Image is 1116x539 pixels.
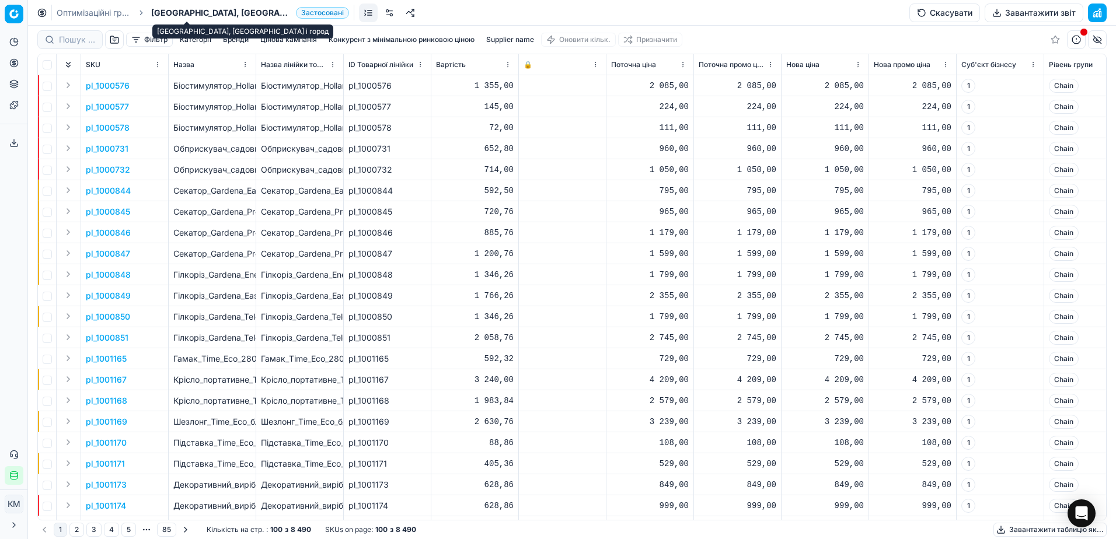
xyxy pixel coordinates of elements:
div: 108,00 [786,437,864,449]
p: pl_1001171 [86,458,125,470]
div: 111,00 [611,122,689,134]
div: Обприскувач_садовий_професійний_My_Garden_8_л_+_комбінезон_захисний,_одноразовий,_розмір_L_(MAUBU... [261,164,339,176]
div: Крісло_портативне_Time_Eco_ТЕ-17_SD-140_чорно-зелене [261,395,339,407]
button: Expand [61,414,75,428]
div: 3 239,00 [611,416,689,428]
span: 1 [961,247,975,261]
div: 1 799,00 [611,269,689,281]
p: Гілкоріз_Gardena_EnergyCut_Basic_650_обвідний_42_мм_(12021-20.000.00) [173,269,251,281]
div: 224,00 [699,101,776,113]
div: 1 179,00 [611,227,689,239]
strong: 100 [270,525,283,534]
div: 960,00 [786,143,864,155]
div: 2 630,76 [436,416,514,428]
div: pl_1000850 [348,311,426,323]
div: 2 579,00 [611,395,689,407]
p: pl_1000578 [86,122,130,134]
p: Секатор_Gardena_EasyCut_обвідний_20_мм_(12230-20.000.00) [173,185,251,197]
div: 729,00 [874,353,951,365]
p: Шезлонг_Time_Eco_блакитний_(ТЕ-017АТК) [173,416,251,428]
span: 1 [961,121,975,135]
button: 5 [121,523,136,537]
span: Chain [1049,79,1079,93]
div: [GEOGRAPHIC_DATA], [GEOGRAPHIC_DATA] і город [152,24,333,38]
div: pl_1001168 [348,395,426,407]
span: 1 [961,142,975,156]
button: Expand [61,309,75,323]
span: Нова промо ціна [874,60,930,69]
div: 1 599,00 [874,248,951,260]
p: pl_1001167 [86,374,127,386]
div: 111,00 [786,122,864,134]
button: pl_1000731 [86,143,128,155]
div: pl_1000851 [348,332,426,344]
div: 2 058,76 [436,332,514,344]
button: Expand [61,204,75,218]
span: 1 [961,184,975,198]
button: Expand [61,393,75,407]
p: Гілкоріз_Gardena_TeleCut_Pro_S_обвідний_50_мм_(12040-20.000.00) [173,332,251,344]
button: Expand [61,351,75,365]
div: Підставка_Time_Eco_для_парасолі_пластик_світло-блакитна_(ТЕ-22) [261,437,339,449]
div: 529,00 [874,458,951,470]
button: pl_1001169 [86,416,127,428]
button: pl_1001174 [86,500,126,512]
div: 1 346,26 [436,269,514,281]
div: pl_1000848 [348,269,426,281]
button: Expand [61,519,75,533]
div: 145,00 [436,101,514,113]
button: Go to next page [179,523,193,537]
div: 4 209,00 [611,374,689,386]
button: 3 [86,523,102,537]
button: Expand [61,477,75,491]
div: Секатор_Gardena_PremiumCut_Pro_Dry_Wood_з_ковадлом_24_мм_(12250-20.000.00) [261,227,339,239]
div: 1 050,00 [786,164,864,176]
div: pl_1000577 [348,101,426,113]
button: 2 [69,523,84,537]
span: Суб'єкт бізнесу [961,60,1016,69]
span: Chain [1049,100,1079,114]
div: 2 745,00 [874,332,951,344]
button: pl_1001168 [86,395,127,407]
div: 2 579,00 [874,395,951,407]
button: Supplier name [482,33,539,47]
span: 1 [961,289,975,303]
p: Крісло_портативне_Time_Eco_ТЕ-09_SD__бежеве_(SX-3219) [173,374,251,386]
button: Завантажити таблицю як... [993,523,1107,537]
span: 1 [961,268,975,282]
div: 1 179,00 [874,227,951,239]
div: 405,36 [436,458,514,470]
div: 108,00 [611,437,689,449]
span: Вартість [436,60,466,69]
div: 2 085,00 [874,80,951,92]
button: Expand [61,120,75,134]
p: Секатор_Gardena_PremiumCut_Pro_Dry_Wood_з_ковадлом_24_мм_(12250-20.000.00) [173,227,251,239]
button: pl_1000576 [86,80,130,92]
div: 729,00 [611,353,689,365]
span: Рівень групи [1049,60,1093,69]
span: SKU [86,60,100,69]
span: Поточна промо ціна [699,60,765,69]
div: 1 599,00 [611,248,689,260]
button: Expand [61,183,75,197]
span: 🔒 [524,60,532,69]
div: 2 085,00 [699,80,776,92]
button: Expand [61,372,75,386]
button: pl_1000845 [86,206,130,218]
button: pl_1000846 [86,227,131,239]
p: Крісло_портативне_Time_Eco_ТЕ-17_SD-140_чорно-зелене [173,395,251,407]
div: 1 766,26 [436,290,514,302]
strong: 100 [375,525,388,534]
button: Категорії [175,33,216,47]
div: Гілкоріз_Gardena_EasyCut_L_обвідний_45_мм_(12031-20.000.00) [261,290,339,302]
div: 108,00 [699,437,776,449]
div: 1 050,00 [611,164,689,176]
div: 3 239,00 [874,416,951,428]
button: pl_1000848 [86,269,131,281]
button: Expand [61,246,75,260]
div: 529,00 [786,458,864,470]
strong: 8 490 [291,525,311,534]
